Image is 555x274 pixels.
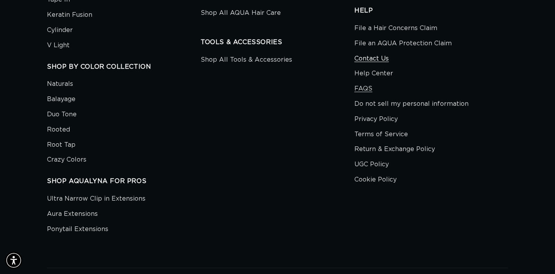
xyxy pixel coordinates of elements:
a: Aura Extensions [47,206,98,222]
a: Ultra Narrow Clip in Extensions [47,193,145,206]
h2: SHOP AQUALYNA FOR PROS [47,177,201,185]
a: File an AQUA Protection Claim [354,36,452,51]
a: Root Tap [47,137,75,153]
a: Duo Tone [47,107,77,122]
a: Naturals [47,78,73,92]
a: Do not sell my personal information [354,96,469,112]
a: UGC Policy [354,157,389,172]
a: Crazy Colors [47,152,86,167]
div: Accessibility Menu [5,252,22,269]
a: Balayage [47,92,75,107]
a: V Light [47,38,70,53]
a: Shop All AQUA Hair Care [201,7,281,21]
h2: HELP [354,7,508,15]
a: Rooted [47,122,70,137]
h2: TOOLS & ACCESSORIES [201,38,354,46]
iframe: Chat Widget [516,237,555,274]
a: Privacy Policy [354,112,398,127]
h2: SHOP BY COLOR COLLECTION [47,63,201,71]
a: FAQS [354,81,372,96]
a: Keratin Fusion [47,7,92,23]
a: Cookie Policy [354,172,397,187]
a: Ponytail Extensions [47,222,108,237]
a: Return & Exchange Policy [354,142,435,157]
a: Contact Us [354,51,389,66]
a: File a Hair Concerns Claim [354,23,437,36]
a: Cylinder [47,23,73,38]
a: Shop All Tools & Accessories [201,54,292,68]
a: Help Center [354,66,393,81]
a: Terms of Service [354,127,408,142]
